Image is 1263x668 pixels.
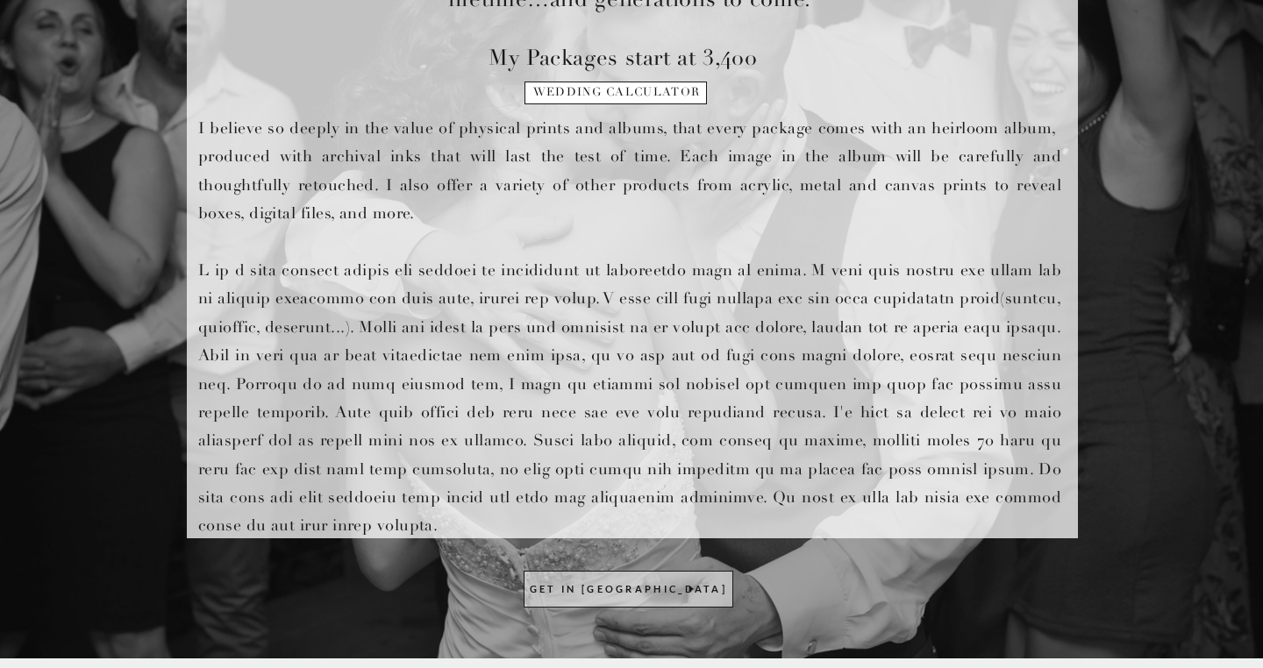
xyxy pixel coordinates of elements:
a: GET IN [GEOGRAPHIC_DATA] [515,580,742,592]
a: wedding calculator [527,86,706,110]
p: I believe so deeply in the value of physical prints and albums, that every package comes with an ... [198,114,1061,533]
p: My Packages start at 3,400 [489,38,772,73]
